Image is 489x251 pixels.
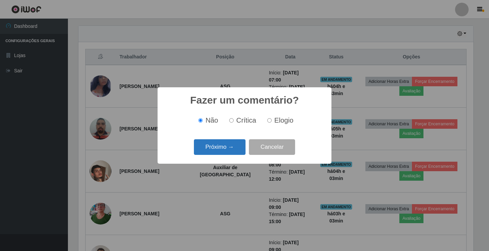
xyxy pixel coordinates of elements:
[190,94,299,106] h2: Fazer um comentário?
[236,116,256,124] span: Crítica
[229,118,234,123] input: Crítica
[194,139,246,155] button: Próximo →
[267,118,272,123] input: Elogio
[274,116,293,124] span: Elogio
[205,116,218,124] span: Não
[249,139,295,155] button: Cancelar
[198,118,203,123] input: Não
